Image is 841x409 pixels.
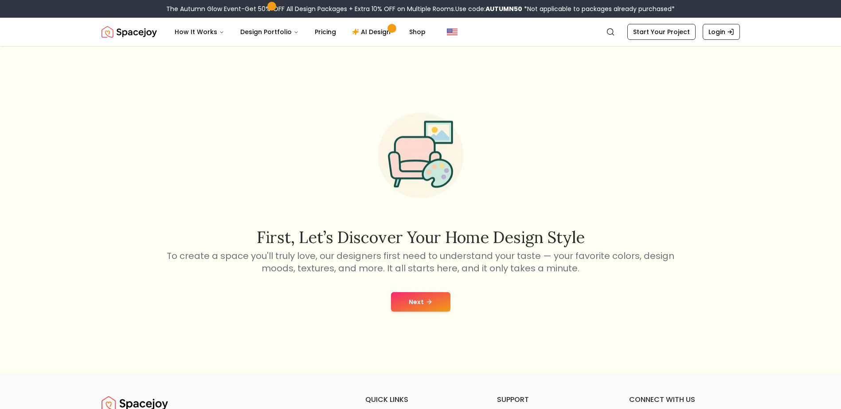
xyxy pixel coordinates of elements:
b: AUTUMN50 [485,4,522,13]
div: The Autumn Glow Event-Get 50% OFF All Design Packages + Extra 10% OFF on Multiple Rooms. [166,4,675,13]
nav: Main [168,23,433,41]
h2: First, let’s discover your home design style [165,228,676,246]
span: *Not applicable to packages already purchased* [522,4,675,13]
h6: quick links [365,394,476,405]
nav: Global [102,18,740,46]
img: Spacejoy Logo [102,23,157,41]
a: Login [703,24,740,40]
h6: connect with us [629,394,740,405]
p: To create a space you'll truly love, our designers first need to understand your taste — your fav... [165,250,676,274]
button: How It Works [168,23,231,41]
h6: support [497,394,608,405]
button: Design Portfolio [233,23,306,41]
a: Shop [402,23,433,41]
a: Start Your Project [627,24,696,40]
img: United States [447,27,458,37]
img: Start Style Quiz Illustration [364,99,477,212]
span: Use code: [455,4,522,13]
button: Next [391,292,450,312]
a: Pricing [308,23,343,41]
a: Spacejoy [102,23,157,41]
a: AI Design [345,23,400,41]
